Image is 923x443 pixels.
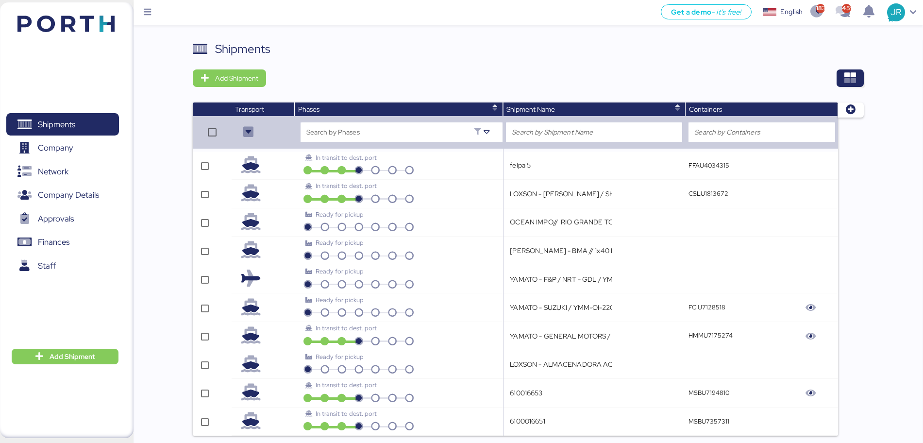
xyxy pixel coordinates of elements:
a: Company Details [6,184,119,206]
div: English [780,7,803,17]
q-button: HMMU7175274 [688,331,733,340]
span: In transit to dest. port [316,409,377,418]
span: In transit to dest. port [316,182,377,190]
button: Add Shipment [193,69,266,87]
span: Add Shipment [50,351,95,362]
input: Search by Shipment Name [512,126,676,138]
span: Ready for pickup [316,267,364,275]
a: Network [6,160,119,183]
span: Ready for pickup [316,353,364,361]
button: Menu [139,4,156,21]
span: In transit to dest. port [316,324,377,332]
span: Company Details [38,188,99,202]
span: Ready for pickup [316,210,364,219]
a: Finances [6,231,119,254]
q-button: MSBU7194810 [688,389,729,397]
q-button: FFAU4034315 [688,161,729,170]
q-button: CSLU1813672 [688,189,728,198]
span: Network [38,165,68,179]
a: Company [6,137,119,159]
a: Shipments [6,113,119,136]
span: Company [38,141,73,155]
span: Ready for pickup [316,239,364,247]
span: Ready for pickup [316,296,364,304]
span: Approvals [38,212,74,226]
a: Approvals [6,207,119,230]
span: Shipment Name [506,105,555,114]
span: JR [890,6,901,18]
span: Finances [38,235,69,249]
span: In transit to dest. port [316,153,377,162]
span: Add Shipment [215,72,258,84]
span: Phases [298,105,319,114]
span: In transit to dest. port [316,381,377,389]
button: Add Shipment [12,349,118,364]
span: Staff [38,259,56,273]
q-button: FCIU7128518 [688,303,725,311]
span: Transport [235,105,264,114]
span: Shipments [38,118,75,132]
input: Search by Containers [694,126,829,138]
div: Shipments [215,40,270,58]
q-button: MSBU7357311 [688,417,729,426]
a: Staff [6,255,119,277]
span: Containers [689,105,722,114]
